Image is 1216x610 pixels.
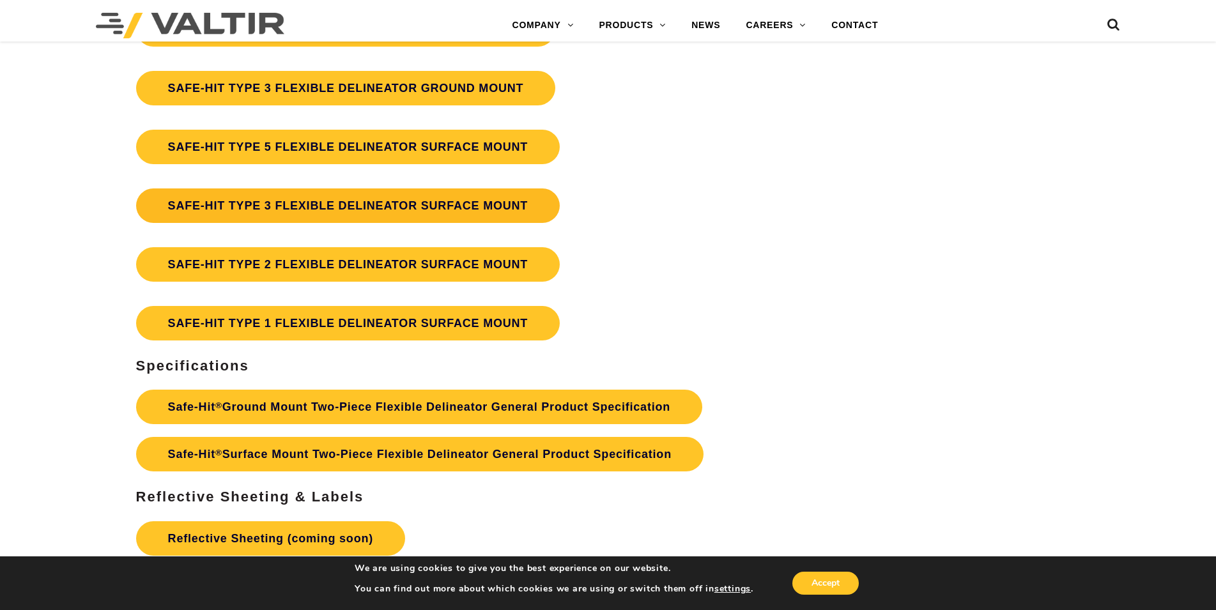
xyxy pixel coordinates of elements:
a: Reflective Sheeting (coming soon) [136,521,405,556]
sup: ® [215,448,222,457]
a: SAFE-HIT TYPE 2 FLEXIBLE DELINEATOR SURFACE MOUNT [136,247,560,282]
a: SAFE-HIT TYPE 1 FLEXIBLE DELINEATOR SURFACE MOUNT [136,306,560,340]
a: Safe-Hit®Surface Mount Two-Piece Flexible Delineator General Product Specification [136,437,704,471]
button: Accept [792,572,859,595]
a: NEWS [679,13,733,38]
p: You can find out more about which cookies we are using or switch them off in . [355,583,753,595]
a: SAFE-HIT TYPE 3 FLEXIBLE DELINEATOR SURFACE MOUNT [136,188,560,223]
button: settings [714,583,751,595]
b: Specifications [136,358,249,374]
a: COMPANY [499,13,586,38]
a: SAFE-HIT TYPE 5 FLEXIBLE DELINEATOR SURFACE MOUNT [136,130,560,164]
b: Reflective Sheeting & Labels [136,489,364,505]
a: CAREERS [733,13,819,38]
a: SAFE-HIT TYPE 3 FLEXIBLE DELINEATOR GROUND MOUNT [136,71,556,105]
img: Valtir [96,13,284,38]
a: PRODUCTS [586,13,679,38]
p: We are using cookies to give you the best experience on our website. [355,563,753,574]
sup: ® [215,400,222,410]
a: CONTACT [819,13,891,38]
a: Safe-Hit®Ground Mount Two-Piece Flexible Delineator General Product Specification [136,390,703,424]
